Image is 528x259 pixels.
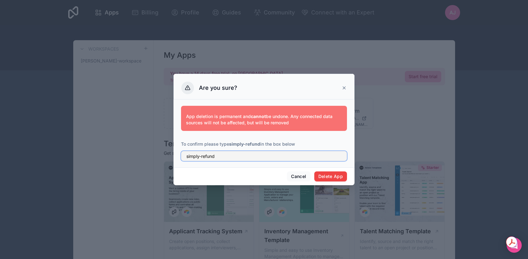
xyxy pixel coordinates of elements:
[287,171,310,181] button: Cancel
[181,141,347,147] p: To confirm please type in the box below
[251,114,266,119] strong: cannot
[199,84,237,92] h3: Are you sure?
[229,141,260,147] strong: simply-refund
[181,151,347,161] input: simply-refund
[186,113,342,126] p: App deletion is permanent and be undone. Any connected data sources will not be affected, but wil...
[314,171,347,181] button: Delete App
